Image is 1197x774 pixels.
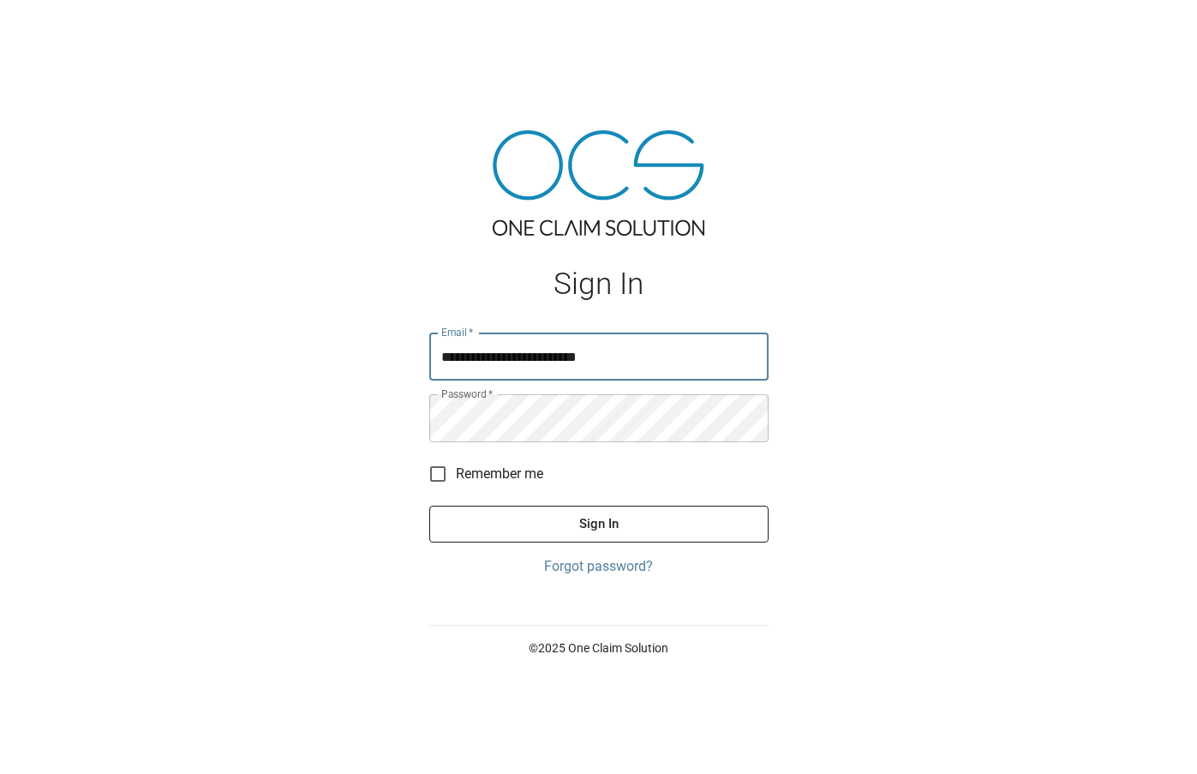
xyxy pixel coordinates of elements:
button: Sign In [429,506,769,542]
p: © 2025 One Claim Solution [429,639,769,657]
img: ocs-logo-white-transparent.png [21,10,89,45]
a: Forgot password? [429,556,769,577]
span: Remember me [456,464,543,484]
label: Password [441,387,493,401]
label: Email [441,325,474,339]
h1: Sign In [429,267,769,302]
img: ocs-logo-tra.png [493,130,704,236]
